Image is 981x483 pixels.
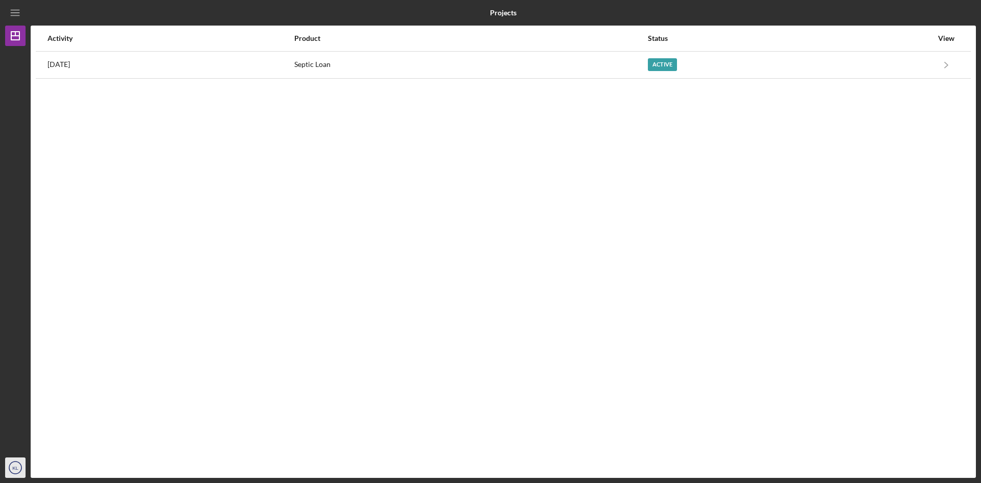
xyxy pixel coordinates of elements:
[648,34,932,42] div: Status
[5,457,26,478] button: KL
[48,60,70,68] time: 2025-10-08 22:33
[12,465,18,471] text: KL
[294,34,647,42] div: Product
[490,9,517,17] b: Projects
[933,34,959,42] div: View
[648,58,677,71] div: Active
[294,52,647,78] div: Septic Loan
[48,34,293,42] div: Activity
